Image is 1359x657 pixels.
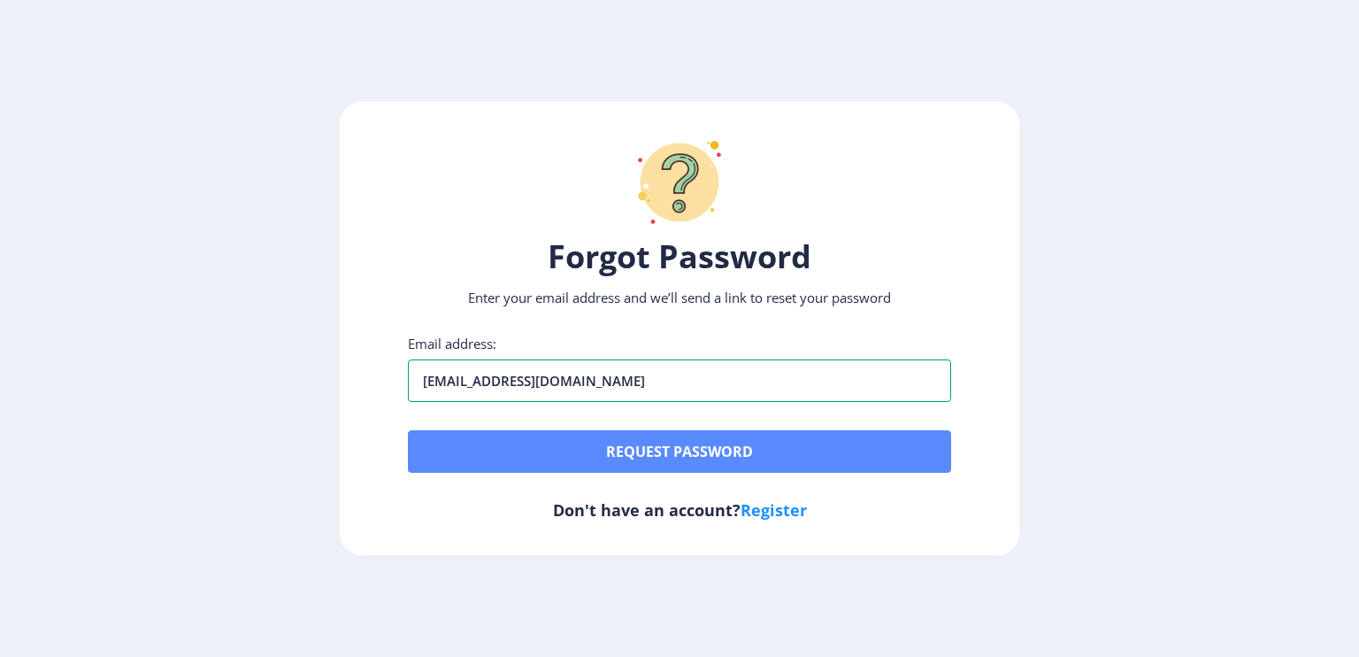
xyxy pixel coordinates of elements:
label: Email address: [408,335,496,352]
h6: Don't have an account? [408,499,951,521]
button: Request password [408,430,951,473]
a: Register [741,499,807,521]
h1: Forgot Password [408,236,951,278]
img: question-mark [626,129,733,236]
p: Enter your email address and we’ll send a link to reset your password [408,289,951,306]
input: Email address [408,359,951,402]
